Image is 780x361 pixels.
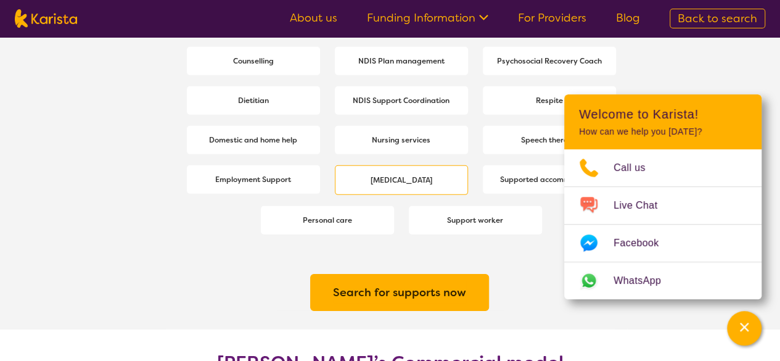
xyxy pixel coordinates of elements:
[614,272,676,290] span: WhatsApp
[335,47,468,75] a: NDIS Plan management
[371,175,432,185] b: [MEDICAL_DATA]
[483,126,616,154] a: Speech therapy
[233,56,274,66] b: Counselling
[335,86,468,115] a: NDIS Support Coordination
[536,96,563,106] b: Respite
[483,86,616,115] a: Respite
[614,159,660,177] span: Call us
[521,135,578,145] b: Speech therapy
[335,126,468,154] a: Nursing services
[518,10,586,25] a: For Providers
[372,135,430,145] b: Nursing services
[261,206,394,234] a: Personal care
[209,135,297,145] b: Domestic and home help
[303,215,352,225] b: Personal care
[187,86,320,115] a: Dietitian
[187,126,320,154] a: Domestic and home help
[670,9,765,28] a: Back to search
[335,165,468,195] a: [MEDICAL_DATA]
[367,10,488,25] a: Funding Information
[614,196,672,215] span: Live Chat
[187,47,320,75] a: Counselling
[290,10,337,25] a: About us
[497,56,602,66] b: Psychosocial Recovery Coach
[215,175,291,185] b: Employment Support
[15,9,77,28] img: Karista logo
[564,149,762,299] ul: Choose channel
[409,206,542,234] a: Support worker
[483,165,616,194] a: Supported accommodation
[333,281,466,304] a: Search for supports now
[310,274,489,311] button: Search for supports now
[238,96,269,106] b: Dietitian
[678,11,757,26] span: Back to search
[579,127,747,137] p: How can we help you [DATE]?
[500,175,598,185] b: Supported accommodation
[579,107,747,122] h2: Welcome to Karista!
[447,215,503,225] b: Support worker
[358,56,445,66] b: NDIS Plan management
[187,165,320,194] a: Employment Support
[727,311,762,346] button: Channel Menu
[614,234,673,252] span: Facebook
[353,96,450,106] b: NDIS Support Coordination
[616,10,640,25] a: Blog
[564,262,762,299] a: Web link opens in a new tab.
[483,47,616,75] a: Psychosocial Recovery Coach
[564,94,762,299] div: Channel Menu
